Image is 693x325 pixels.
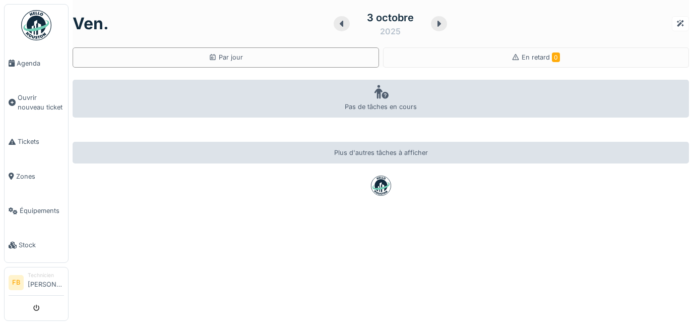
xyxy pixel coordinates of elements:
[5,159,68,193] a: Zones
[380,25,401,37] div: 2025
[552,52,560,62] span: 0
[367,10,414,25] div: 3 octobre
[5,228,68,262] a: Stock
[5,80,68,125] a: Ouvrir nouveau ticket
[9,275,24,290] li: FB
[18,137,64,146] span: Tickets
[17,59,64,68] span: Agenda
[16,172,64,181] span: Zones
[73,142,689,164] div: Plus d'autres tâches à afficher
[9,272,64,296] a: FB Technicien[PERSON_NAME]
[371,176,391,196] img: badge-BVDL4wpA.svg
[19,240,64,250] span: Stock
[522,53,560,61] span: En retard
[209,52,243,62] div: Par jour
[28,272,64,279] div: Technicien
[21,10,51,40] img: Badge_color-CXgf-gQk.svg
[73,80,689,118] div: Pas de tâches en cours
[5,125,68,159] a: Tickets
[20,206,64,215] span: Équipements
[5,194,68,228] a: Équipements
[5,46,68,80] a: Agenda
[18,93,64,112] span: Ouvrir nouveau ticket
[28,272,64,293] li: [PERSON_NAME]
[73,14,109,33] h1: ven.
